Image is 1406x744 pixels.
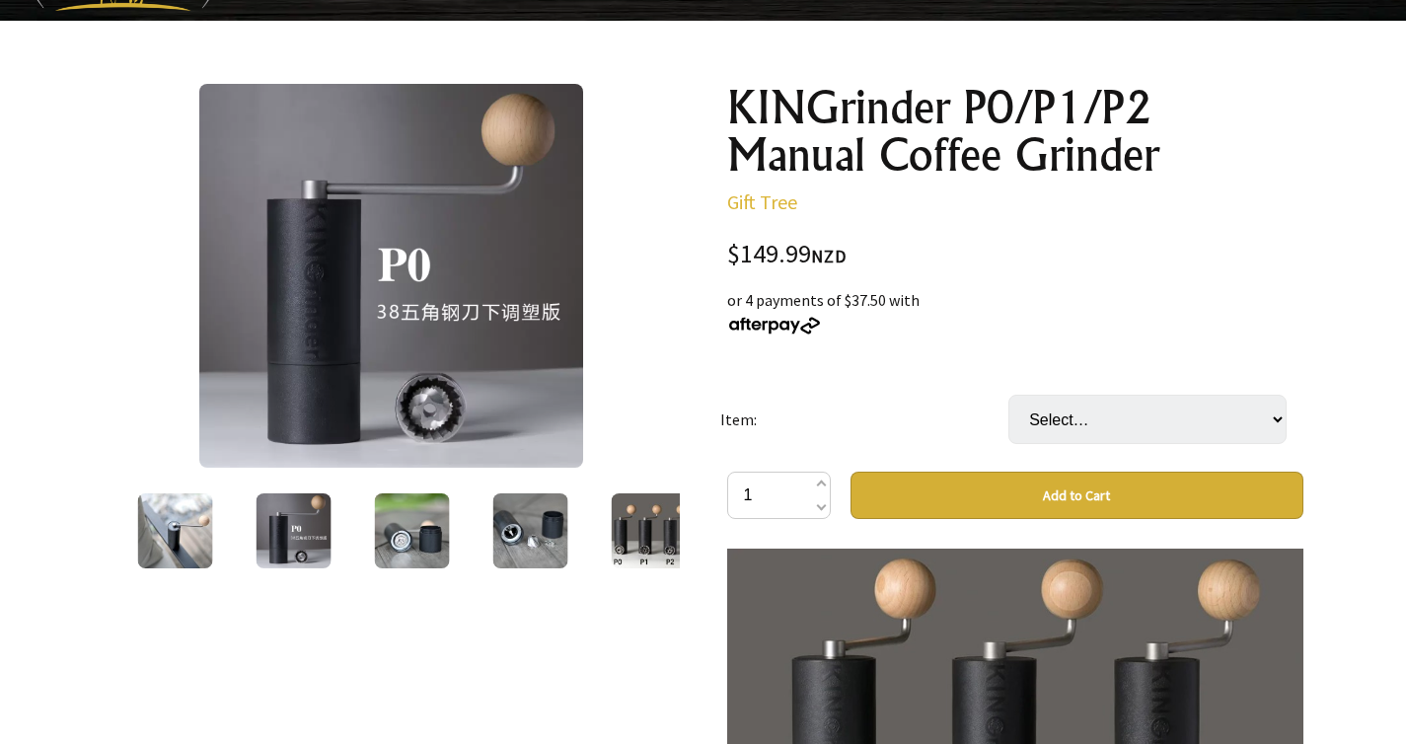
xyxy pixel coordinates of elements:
[199,84,583,468] img: KINGrinder P0/P1/P2 Manual Coffee Grinder
[727,84,1303,179] h1: KINGrinder P0/P1/P2 Manual Coffee Grinder
[374,493,449,568] img: KINGrinder P0/P1/P2 Manual Coffee Grinder
[611,493,686,568] img: KINGrinder P0/P1/P2 Manual Coffee Grinder
[727,189,797,214] a: Gift Tree
[137,493,212,568] img: KINGrinder P0/P1/P2 Manual Coffee Grinder
[811,245,847,267] span: NZD
[492,493,567,568] img: KINGrinder P0/P1/P2 Manual Coffee Grinder
[727,317,822,335] img: Afterpay
[727,242,1303,268] div: $149.99
[720,367,1008,472] td: Item:
[851,472,1303,519] button: Add to Cart
[256,493,331,568] img: KINGrinder P0/P1/P2 Manual Coffee Grinder
[727,288,1303,335] div: or 4 payments of $37.50 with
